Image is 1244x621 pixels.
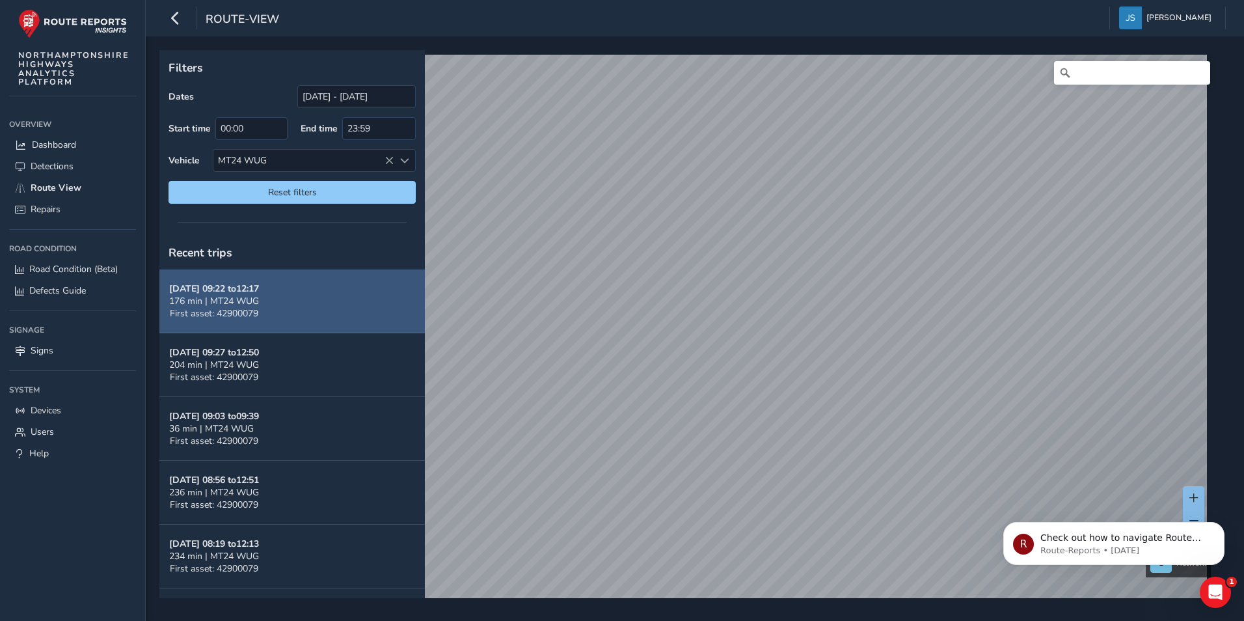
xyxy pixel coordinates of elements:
[984,495,1244,586] iframe: Intercom notifications message
[159,333,425,397] button: [DATE] 09:27 to12:50204 min | MT24 WUGFirst asset: 42900079
[31,160,74,172] span: Detections
[29,263,118,275] span: Road Condition (Beta)
[31,344,53,357] span: Signs
[9,380,136,400] div: System
[9,421,136,443] a: Users
[159,461,425,525] button: [DATE] 08:56 to12:51236 min | MT24 WUGFirst asset: 42900079
[159,269,425,333] button: [DATE] 09:22 to12:17176 min | MT24 WUGFirst asset: 42900079
[18,9,127,38] img: rr logo
[169,154,200,167] label: Vehicle
[169,359,259,371] span: 204 min | MT24 WUG
[9,156,136,177] a: Detections
[170,562,258,575] span: First asset: 42900079
[29,284,86,297] span: Defects Guide
[169,90,194,103] label: Dates
[170,435,258,447] span: First asset: 42900079
[29,447,49,460] span: Help
[9,199,136,220] a: Repairs
[9,134,136,156] a: Dashboard
[170,499,258,511] span: First asset: 42900079
[169,410,259,422] strong: [DATE] 09:03 to 09:39
[169,295,259,307] span: 176 min | MT24 WUG
[169,245,232,260] span: Recent trips
[9,177,136,199] a: Route View
[169,538,259,550] strong: [DATE] 08:19 to 12:13
[9,258,136,280] a: Road Condition (Beta)
[1200,577,1231,608] iframe: Intercom live chat
[1146,7,1211,29] span: [PERSON_NAME]
[169,59,416,76] p: Filters
[206,11,279,29] span: route-view
[1054,61,1210,85] input: Search
[169,122,211,135] label: Start time
[31,426,54,438] span: Users
[9,443,136,464] a: Help
[31,203,61,215] span: Repairs
[1119,7,1142,29] img: diamond-layout
[169,422,254,435] span: 36 min | MT24 WUG
[1119,7,1216,29] button: [PERSON_NAME]
[9,239,136,258] div: Road Condition
[170,307,258,320] span: First asset: 42900079
[9,400,136,421] a: Devices
[32,139,76,151] span: Dashboard
[18,51,129,87] span: NORTHAMPTONSHIRE HIGHWAYS ANALYTICS PLATFORM
[301,122,338,135] label: End time
[169,283,259,295] strong: [DATE] 09:22 to 12:17
[169,550,259,562] span: 234 min | MT24 WUG
[159,525,425,588] button: [DATE] 08:19 to12:13234 min | MT24 WUGFirst asset: 42900079
[9,115,136,134] div: Overview
[169,474,259,486] strong: [DATE] 08:56 to 12:51
[1226,577,1237,587] span: 1
[31,404,61,417] span: Devices
[9,320,136,340] div: Signage
[170,371,258,383] span: First asset: 42900079
[164,55,1207,613] canvas: Map
[31,182,81,194] span: Route View
[178,186,406,199] span: Reset filters
[159,397,425,461] button: [DATE] 09:03 to09:3936 min | MT24 WUGFirst asset: 42900079
[213,150,394,171] div: MT24 WUG
[9,340,136,361] a: Signs
[169,181,416,204] button: Reset filters
[9,280,136,301] a: Defects Guide
[169,486,259,499] span: 236 min | MT24 WUG
[169,346,259,359] strong: [DATE] 09:27 to 12:50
